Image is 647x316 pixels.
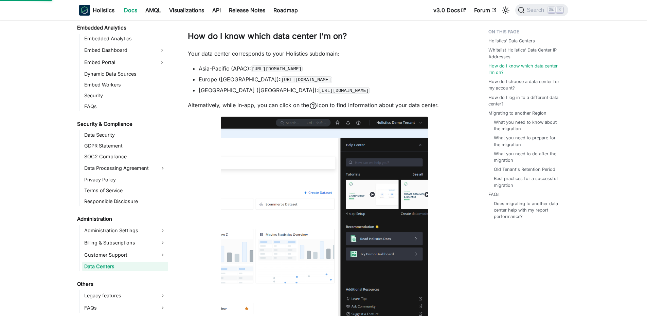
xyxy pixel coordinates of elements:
a: Legacy features [82,290,168,301]
b: Holistics [93,6,114,14]
a: FAQs [82,302,168,313]
a: Migrating to another Region [488,110,546,116]
a: Embed Dashboard [82,45,156,56]
a: What you need to know about the migration [494,119,561,132]
button: Switch between dark and light mode (currently light mode) [500,5,511,16]
a: HolisticsHolistics [79,5,114,16]
a: SOC2 Compliance [82,152,168,161]
a: Billing & Subscriptions [82,237,168,248]
a: Whitelist Holistics’ Data Center IP Addresses [488,47,564,60]
a: Embed Workers [82,80,168,90]
button: Search (Ctrl+K) [515,4,568,16]
a: How do I log in to a different data center? [488,94,564,107]
button: Expand sidebar category 'Embed Dashboard' [156,45,168,56]
a: Data Centers [82,262,168,271]
a: Administration [75,214,168,224]
a: Data Processing Agreement [82,163,168,174]
a: What you need to do after the migration [494,151,561,163]
span: Search [525,7,548,13]
a: Holistics’ Data Centers [488,38,535,44]
span: help_outline [309,102,317,110]
a: FAQs [488,191,500,198]
a: Administration Settings [82,225,168,236]
a: What you need to prepare for the migration [494,135,561,147]
code: [URL][DOMAIN_NAME] [318,87,370,94]
nav: Docs sidebar [72,20,174,316]
a: API [208,5,225,16]
a: Best practices for a successful migration [494,175,561,188]
a: Old Tenant's Retention Period [494,166,555,173]
button: Expand sidebar category 'Embed Portal' [156,57,168,68]
code: [URL][DOMAIN_NAME] [251,65,303,72]
a: v3.0 Docs [429,5,470,16]
h2: How do I know which data center I'm on? [188,31,461,44]
a: GDPR Statement [82,141,168,151]
a: Security [82,91,168,100]
a: Dynamic Data Sources [82,69,168,79]
a: FAQs [82,102,168,111]
li: Asia-Pacific (APAC): [199,64,461,73]
a: Responsible Disclosure [82,197,168,206]
a: Embed Portal [82,57,156,68]
a: Roadmap [269,5,302,16]
a: Customer Support [82,250,168,260]
a: Embedded Analytics [75,23,168,33]
a: Embedded Analytics [82,34,168,43]
a: How do I choose a data center for my account? [488,78,564,91]
p: Alternatively, while in-app, you can click on the icon to find information about your data center. [188,101,461,110]
a: Terms of Service [82,186,168,195]
kbd: K [556,7,563,13]
a: How do I know which data center I'm on? [488,63,564,76]
a: Privacy Policy [82,175,168,184]
a: AMQL [141,5,165,16]
a: Others [75,279,168,289]
img: Holistics [79,5,90,16]
li: Europe ([GEOGRAPHIC_DATA]): [199,75,461,83]
li: [GEOGRAPHIC_DATA] ([GEOGRAPHIC_DATA]): [199,86,461,94]
a: Release Notes [225,5,269,16]
a: Does migrating to another data center help with my report performance? [494,200,561,220]
a: Docs [120,5,141,16]
code: [URL][DOMAIN_NAME] [281,76,332,83]
a: Security & Compliance [75,119,168,129]
a: Forum [470,5,500,16]
a: Visualizations [165,5,208,16]
p: Your data center corresponds to your Holistics subdomain: [188,50,461,58]
a: Data Security [82,130,168,140]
